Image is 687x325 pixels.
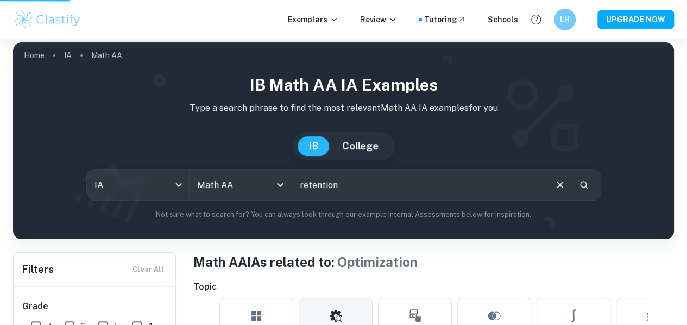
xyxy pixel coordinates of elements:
[360,14,397,26] p: Review
[91,49,122,61] p: Math AA
[288,14,338,26] p: Exemplars
[22,102,665,115] p: Type a search phrase to find the most relevant Math AA IA examples for you
[22,209,665,220] p: Not sure what to search for? You can always look through our example Internal Assessments below f...
[64,48,72,63] a: IA
[597,10,674,29] button: UPGRADE NOW
[22,300,168,313] h6: Grade
[554,9,576,30] button: LH
[298,136,329,156] button: IB
[331,136,389,156] button: College
[550,174,570,195] button: Clear
[292,170,545,200] input: E.g. modelling a logo, player arrangements, shape of an egg...
[337,254,418,270] span: Optimization
[22,262,54,277] h6: Filters
[13,9,82,30] img: Clastify logo
[87,170,189,200] div: IA
[273,177,288,192] button: Open
[424,14,466,26] a: Tutoring
[559,14,571,26] h6: LH
[488,14,518,26] a: Schools
[24,48,45,63] a: Home
[22,73,665,97] h1: IB Math AA IA examples
[193,280,674,293] h6: Topic
[193,252,674,272] h1: Math AA IAs related to:
[13,42,674,239] img: profile cover
[527,10,545,29] button: Help and Feedback
[575,176,593,194] button: Search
